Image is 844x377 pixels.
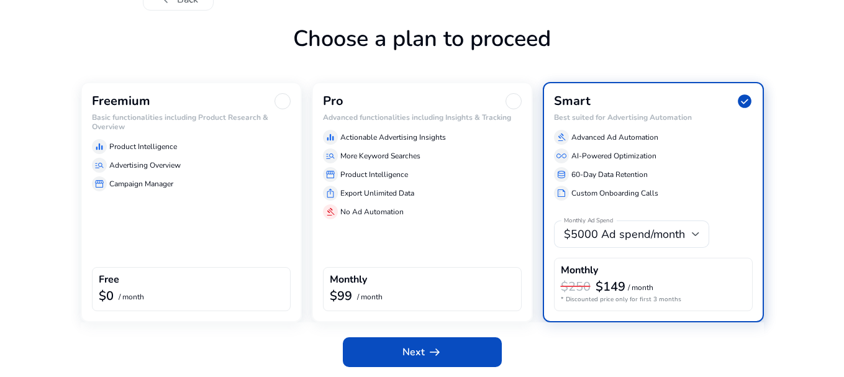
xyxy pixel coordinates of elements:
[556,151,566,161] span: all_inclusive
[325,132,335,142] span: equalizer
[564,227,685,242] span: $5000 Ad spend/month
[427,345,442,360] span: arrow_right_alt
[330,274,367,286] h4: Monthly
[561,265,598,276] h4: Monthly
[571,150,656,161] p: AI-Powered Optimization
[340,150,420,161] p: More Keyword Searches
[556,132,566,142] span: gavel
[554,94,591,109] h3: Smart
[119,293,144,301] p: / month
[325,188,335,198] span: ios_share
[99,288,114,304] b: $0
[109,160,181,171] p: Advertising Overview
[564,217,613,225] mat-label: Monthly Ad Spend
[340,188,414,199] p: Export Unlimited Data
[596,278,625,295] b: $149
[325,207,335,217] span: gavel
[81,25,764,82] h1: Choose a plan to proceed
[325,170,335,179] span: storefront
[325,151,335,161] span: manage_search
[561,295,746,304] p: * Discounted price only for first 3 months
[94,179,104,189] span: storefront
[343,337,502,367] button: Nextarrow_right_alt
[556,188,566,198] span: summarize
[92,94,150,109] h3: Freemium
[99,274,119,286] h4: Free
[571,188,658,199] p: Custom Onboarding Calls
[109,141,177,152] p: Product Intelligence
[330,288,352,304] b: $99
[92,113,291,131] h6: Basic functionalities including Product Research & Overview
[628,284,653,292] p: / month
[402,345,442,360] span: Next
[109,178,173,189] p: Campaign Manager
[340,169,408,180] p: Product Intelligence
[571,132,658,143] p: Advanced Ad Automation
[554,113,753,122] h6: Best suited for Advertising Automation
[737,93,753,109] span: check_circle
[94,160,104,170] span: manage_search
[340,206,404,217] p: No Ad Automation
[357,293,383,301] p: / month
[556,170,566,179] span: database
[323,113,522,122] h6: Advanced functionalities including Insights & Tracking
[340,132,446,143] p: Actionable Advertising Insights
[571,169,648,180] p: 60-Day Data Retention
[323,94,343,109] h3: Pro
[561,279,591,294] h3: $250
[94,142,104,152] span: equalizer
